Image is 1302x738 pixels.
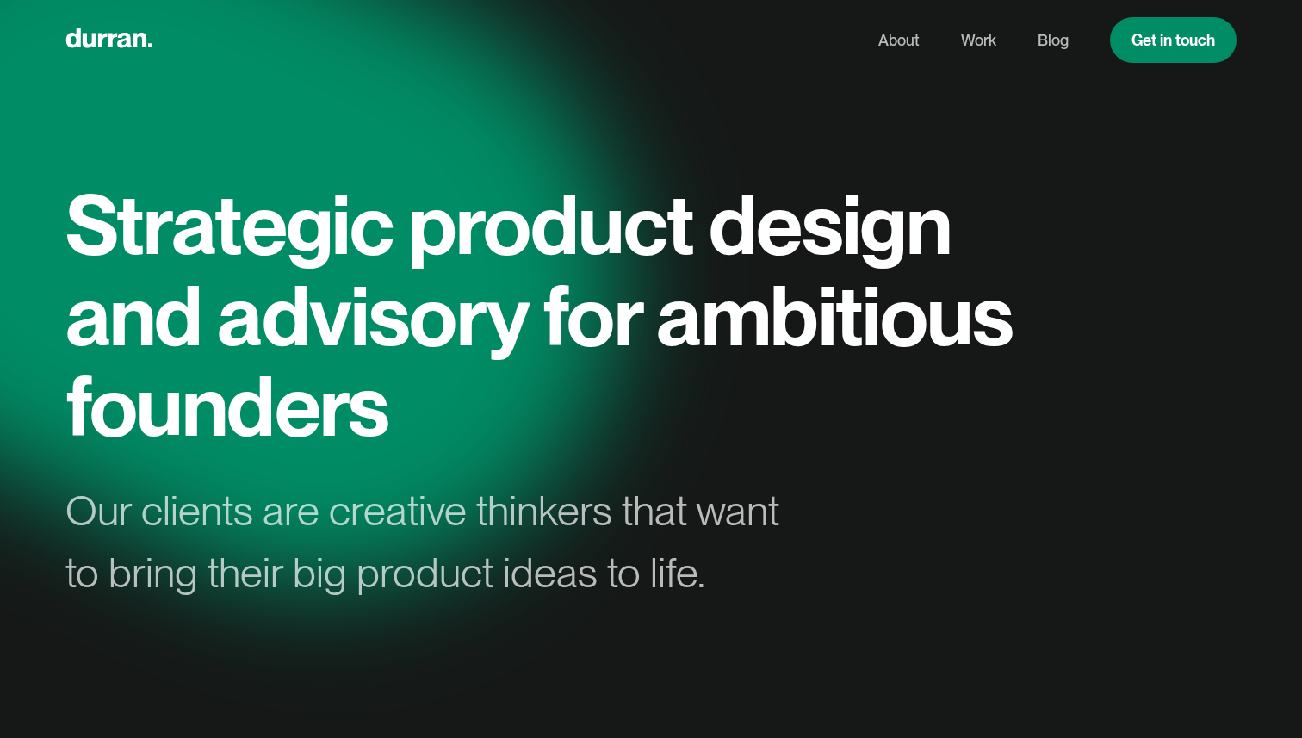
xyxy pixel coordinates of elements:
div: Our clients are creative thinkers that want to bring their big product ideas to life. [65,480,809,604]
a: Work [961,24,996,57]
a: Blog [1038,24,1069,57]
a: Get in touch [1110,17,1237,63]
a: home [65,23,152,57]
a: About [878,24,920,57]
h1: Strategic product design and advisory for ambitious founders [65,179,1030,452]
